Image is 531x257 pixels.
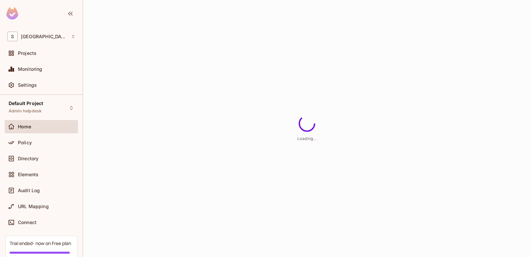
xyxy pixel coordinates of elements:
span: URL Mapping [18,204,49,209]
span: Monitoring [18,66,42,72]
span: Settings [18,82,37,88]
span: Audit Log [18,188,40,193]
span: Workspace: Sudhanshu-517 [21,34,68,39]
span: Admin helpdesk [9,108,41,114]
span: Connect [18,220,37,225]
span: Directory [18,156,38,161]
img: SReyMgAAAABJRU5ErkJggg== [6,7,18,20]
span: Loading... [297,136,317,141]
span: Projects [18,51,37,56]
span: Elements [18,172,38,177]
div: Trial ended- now on Free plan [10,240,71,246]
span: Home [18,124,32,129]
span: S [7,32,18,41]
span: Policy [18,140,32,145]
span: Default Project [9,101,43,106]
